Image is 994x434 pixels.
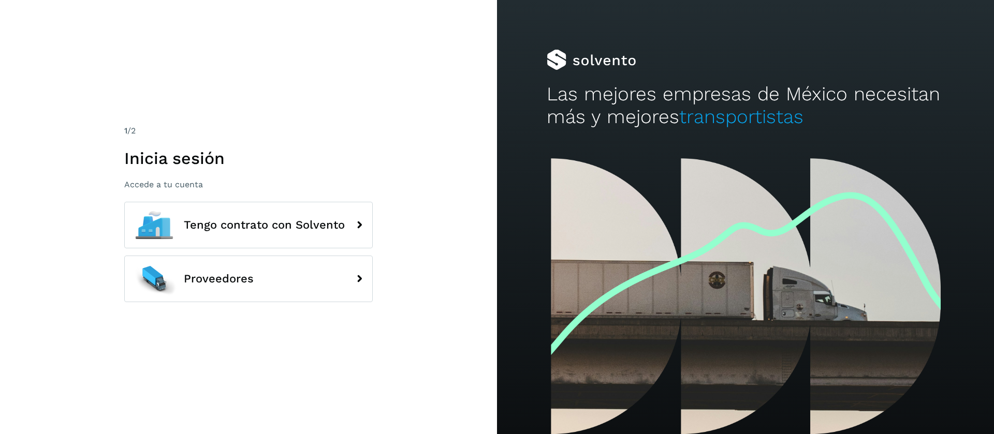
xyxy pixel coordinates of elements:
[124,202,373,248] button: Tengo contrato con Solvento
[124,126,127,136] span: 1
[547,83,944,129] h2: Las mejores empresas de México necesitan más y mejores
[184,219,345,231] span: Tengo contrato con Solvento
[184,273,254,285] span: Proveedores
[124,256,373,302] button: Proveedores
[679,106,803,128] span: transportistas
[124,125,373,137] div: /2
[124,179,373,189] p: Accede a tu cuenta
[124,148,373,168] h1: Inicia sesión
